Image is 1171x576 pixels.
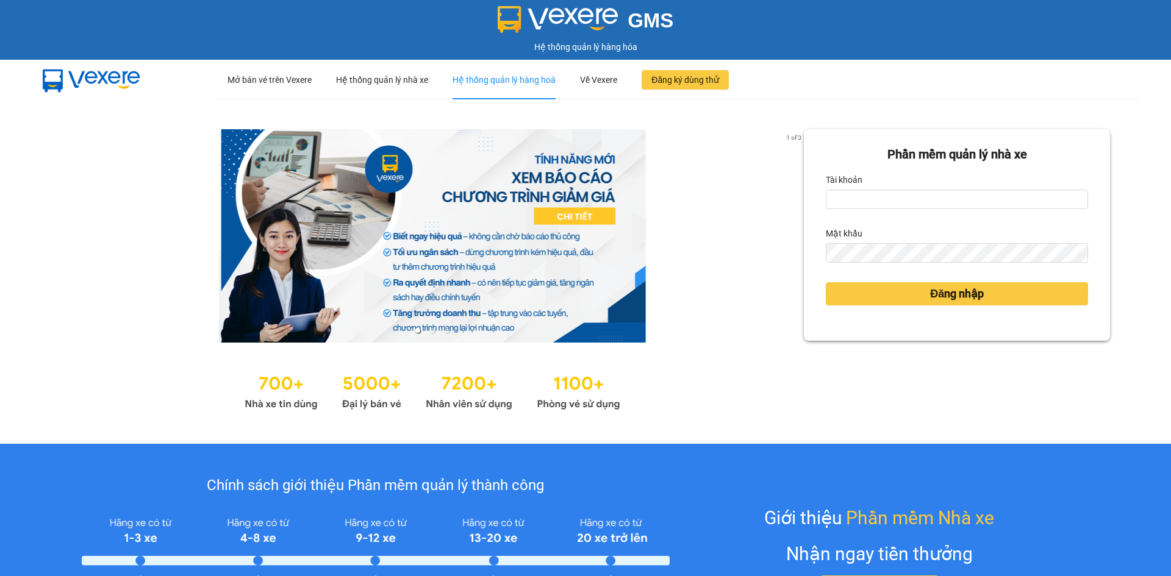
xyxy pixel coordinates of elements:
span: Đăng ký dùng thử [651,73,719,87]
div: Hệ thống quản lý hàng hóa [3,40,1168,54]
div: Giới thiệu [764,503,994,532]
p: 1 of 3 [782,129,804,145]
div: Chính sách giới thiệu Phần mềm quản lý thành công [82,474,669,497]
input: Tài khoản [826,190,1088,209]
div: Hệ thống quản lý nhà xe [336,60,428,99]
div: Phần mềm quản lý nhà xe [826,145,1088,164]
button: Đăng nhập [826,282,1088,305]
div: Mở bán vé trên Vexere [227,60,312,99]
li: slide item 2 [430,328,435,333]
button: next slide / item [787,129,804,343]
a: GMS [498,18,674,28]
div: Nhận ngay tiền thưởng [786,539,973,568]
li: slide item 1 [415,328,420,333]
label: Mật khẩu [826,224,862,243]
img: Statistics.png [245,367,620,413]
button: Đăng ký dùng thử [642,70,729,90]
div: Hệ thống quản lý hàng hoá [453,60,556,99]
input: Mật khẩu [826,243,1088,263]
span: Phần mềm Nhà xe [846,503,994,532]
span: GMS [628,9,673,32]
label: Tài khoản [826,170,862,190]
img: mbUUG5Q.png [30,60,152,100]
li: slide item 3 [445,328,449,333]
span: Đăng nhập [930,285,984,302]
img: logo 2 [498,6,618,33]
div: Về Vexere [580,60,617,99]
button: previous slide / item [61,129,78,343]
